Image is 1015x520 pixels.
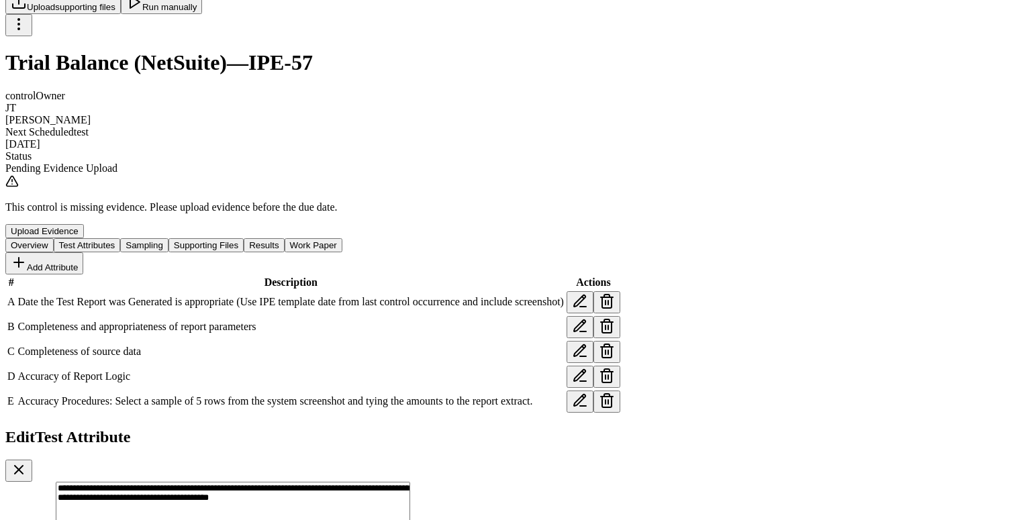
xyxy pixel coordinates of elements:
[17,276,565,289] th: Description
[18,395,533,407] span: Accuracy Procedures: Select a sample of 5 rows from the system screenshot and tying the amounts t...
[5,238,54,252] button: Overview
[567,291,593,313] button: Edit test attribute
[244,238,284,252] button: Results
[567,341,593,363] button: Edit test attribute
[5,50,1010,75] h1: Trial Balance (NetSuite) — IPE-57
[566,276,621,289] th: Actions
[18,370,130,382] span: Accuracy of Report Logic
[120,238,168,252] button: Sampling
[5,201,1010,213] p: This control is missing evidence. Please upload evidence before the due date.
[5,428,1010,446] h2: Edit Test Attribute
[567,316,593,338] button: Edit test attribute
[593,341,620,363] button: Delete test attribute
[593,391,620,413] button: Delete test attribute
[54,238,121,252] button: Test Attributes
[593,366,620,388] button: Delete test attribute
[5,224,84,238] button: Upload Evidence
[5,138,1010,150] div: [DATE]
[5,252,83,274] button: Add Attribute
[567,366,593,388] button: Edit test attribute
[18,296,564,307] span: Date the Test Report was Generated is appropriate (Use IPE template date from last control occurr...
[7,346,15,357] span: C
[7,395,14,407] span: E
[593,291,620,313] button: Delete test attribute
[18,346,142,357] span: Completeness of source data
[593,316,620,338] button: Delete test attribute
[285,238,342,252] button: Work Paper
[5,90,1010,102] div: control Owner
[18,321,256,332] span: Completeness and appropriateness of report parameters
[7,321,15,332] span: B
[7,370,15,382] span: D
[7,276,16,289] th: #
[5,114,91,125] span: [PERSON_NAME]
[5,102,16,113] span: JT
[168,238,244,252] button: Supporting Files
[5,162,1010,174] div: Pending Evidence Upload
[5,150,1010,162] div: Status
[7,296,15,307] span: A
[5,126,1010,138] div: Next Scheduled test
[5,238,1010,252] nav: Tabs
[567,391,593,413] button: Edit test attribute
